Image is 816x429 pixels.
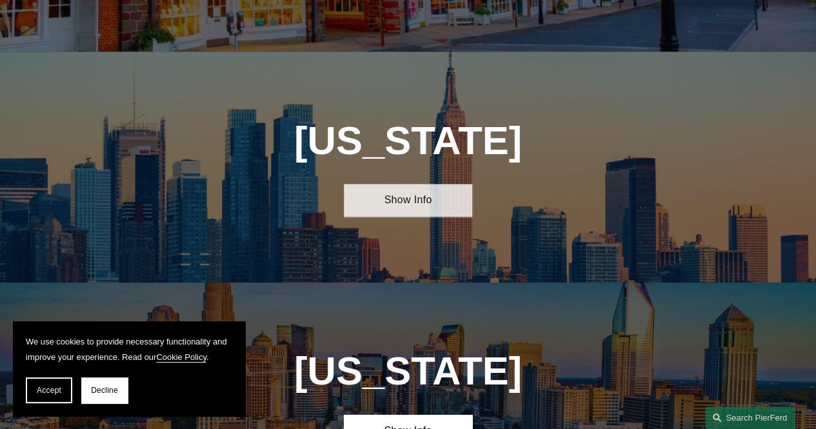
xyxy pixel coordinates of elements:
[344,184,472,217] a: Show Info
[91,386,118,395] span: Decline
[26,334,232,364] p: We use cookies to provide necessary functionality and improve your experience. Read our .
[81,377,128,403] button: Decline
[26,377,72,403] button: Accept
[37,386,61,395] span: Accept
[248,118,568,163] h1: [US_STATE]
[13,321,245,416] section: Cookie banner
[248,348,568,394] h1: [US_STATE]
[705,406,795,429] a: Search this site
[156,352,206,362] a: Cookie Policy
